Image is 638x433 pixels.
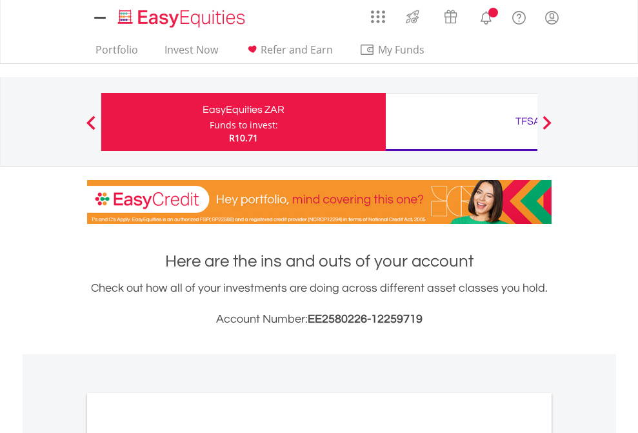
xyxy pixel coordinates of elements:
button: Next [534,122,560,135]
h1: Here are the ins and outs of your account [87,250,552,273]
img: EasyCredit Promotion Banner [87,180,552,224]
span: Refer and Earn [261,43,333,57]
img: thrive-v2.svg [402,6,423,27]
a: AppsGrid [363,3,394,24]
img: EasyEquities_Logo.png [115,8,250,29]
a: Invest Now [159,43,223,63]
span: My Funds [359,41,444,58]
span: EE2580226-12259719 [308,313,423,325]
a: FAQ's and Support [503,3,535,29]
button: Previous [78,122,104,135]
a: My Profile [535,3,568,32]
a: Refer and Earn [239,43,338,63]
a: Home page [113,3,250,29]
a: Vouchers [432,3,470,27]
div: EasyEquities ZAR [109,101,378,119]
a: Notifications [470,3,503,29]
span: R10.71 [229,132,258,144]
h3: Account Number: [87,310,552,328]
div: Check out how all of your investments are doing across different asset classes you hold. [87,279,552,328]
img: grid-menu-icon.svg [371,10,385,24]
img: vouchers-v2.svg [440,6,461,27]
a: Portfolio [90,43,143,63]
div: Funds to invest: [210,119,278,132]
